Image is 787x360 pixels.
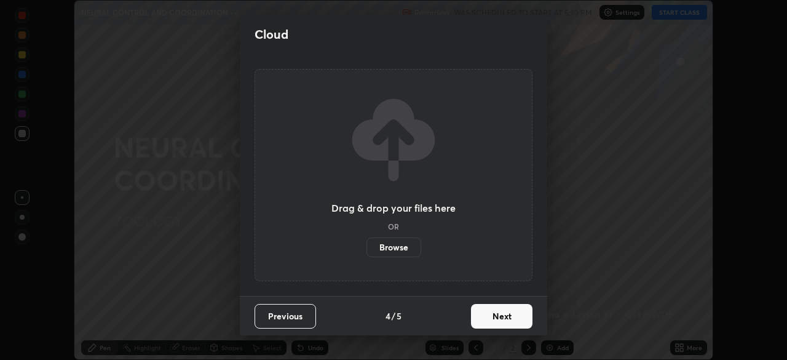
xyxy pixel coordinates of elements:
button: Previous [255,304,316,329]
h2: Cloud [255,26,288,42]
h3: Drag & drop your files here [331,203,456,213]
h4: / [392,310,395,322]
h4: 5 [397,310,401,322]
h5: OR [388,223,399,230]
button: Next [471,304,532,329]
h4: 4 [386,310,390,322]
